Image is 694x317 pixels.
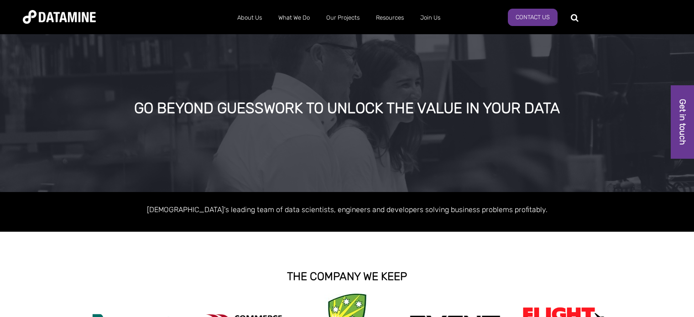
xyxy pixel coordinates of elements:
a: Resources [368,6,412,30]
a: What We Do [270,6,318,30]
strong: THE COMPANY WE KEEP [287,270,407,283]
a: Join Us [412,6,449,30]
a: Our Projects [318,6,368,30]
img: Datamine [23,10,96,24]
a: Get in touch [671,85,694,159]
div: GO BEYOND GUESSWORK TO UNLOCK THE VALUE IN YOUR DATA [81,100,613,117]
p: [DEMOGRAPHIC_DATA]'s leading team of data scientists, engineers and developers solving business p... [87,203,607,216]
a: Contact Us [508,9,558,26]
a: About Us [229,6,270,30]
